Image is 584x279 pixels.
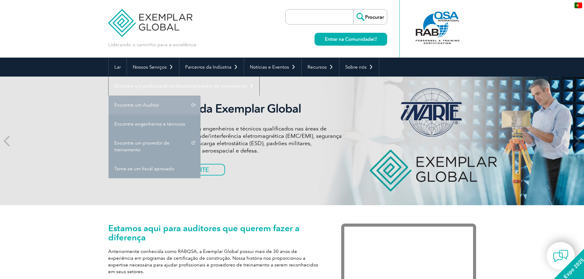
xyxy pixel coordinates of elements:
font: Encontre um provedor de treinamento [114,140,170,153]
font: Estamos aqui para auditores que querem fazer a diferença [108,223,300,243]
a: Parceiros da Indústria [179,58,244,77]
a: Entrar na Comunidade [315,33,387,46]
a: Encontre engenheiros e técnicos [109,115,200,134]
font: Sobre nós [345,64,367,70]
a: Encontre um Auditor [109,96,200,115]
input: Procurar [353,9,387,24]
font: Recursos [307,64,327,70]
img: pt [574,2,582,8]
a: Encontre um provedor de treinamento [109,134,200,159]
font: iNARTE é parte da Exemplar Global [117,102,301,116]
a: Torne-se um fiscal aprovado [109,159,200,178]
font: Parceiros da Indústria [185,64,231,70]
font: Liderando o caminho para a excelência [108,42,197,47]
font: As certificações iNARTE são para engenheiros e técnicos qualificados nas áreas de telecomunicaçõe... [117,125,342,154]
img: open_square.png [373,37,377,41]
a: Lar [109,58,127,77]
a: Recursos [302,58,339,77]
a: Notícias e Eventos [244,58,301,77]
font: Encontre engenheiros e técnicos [114,121,185,127]
img: contact-chat.png [553,248,568,264]
font: Nossos Serviços [133,64,167,70]
font: Encontre um Auditor [114,102,159,108]
font: Torne-se um fiscal aprovado [114,166,174,172]
font: Encontre um profissional certificado/provedor de treinamento [114,83,247,89]
font: Entrar na Comunidade [325,36,373,42]
font: Lar [114,64,121,70]
a: Sobre nós [339,58,379,77]
a: Nossos Serviços [127,58,179,77]
font: Anteriormente conhecida como RABQSA, a Exemplar Global possui mais de 30 anos de experiência em p... [108,249,318,274]
a: Encontre um profissional certificado/provedor de treinamento [109,77,259,96]
font: Notícias e Eventos [250,64,289,70]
